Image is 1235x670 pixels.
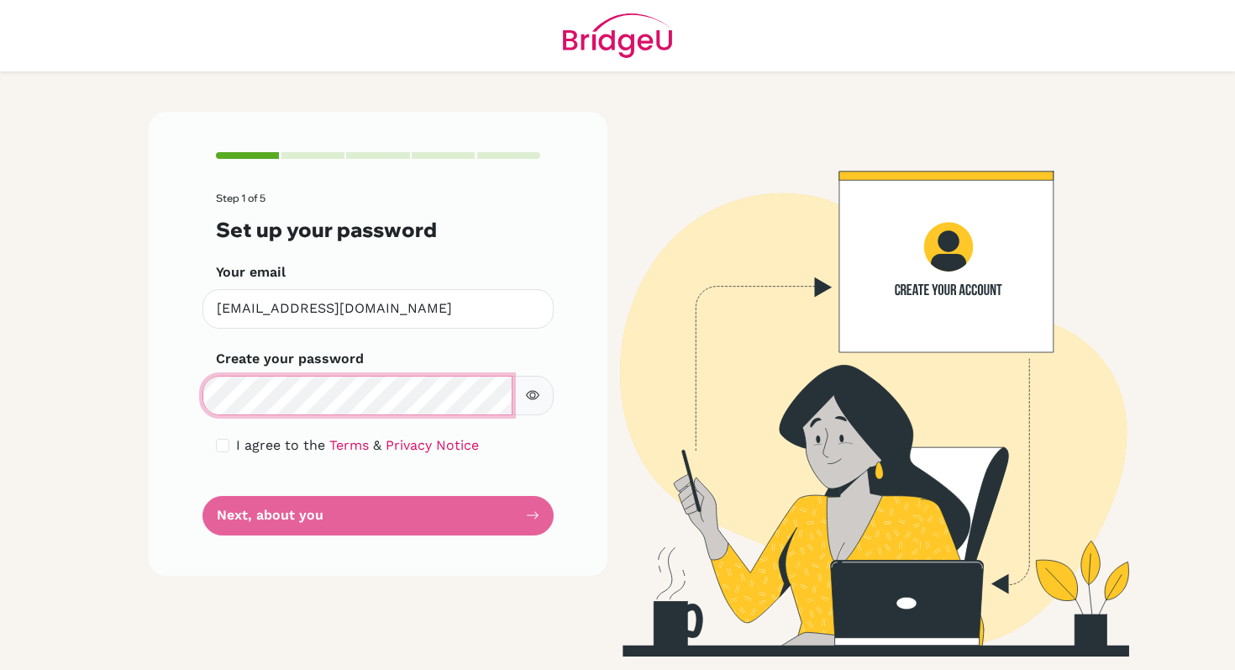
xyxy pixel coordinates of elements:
label: Create your password [216,349,364,369]
span: Step 1 of 5 [216,192,265,204]
input: Insert your email* [202,289,554,329]
h3: Set up your password [216,218,540,242]
a: Privacy Notice [386,437,479,453]
a: Terms [329,437,369,453]
label: Your email [216,262,286,282]
span: & [373,437,381,453]
span: I agree to the [236,437,325,453]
